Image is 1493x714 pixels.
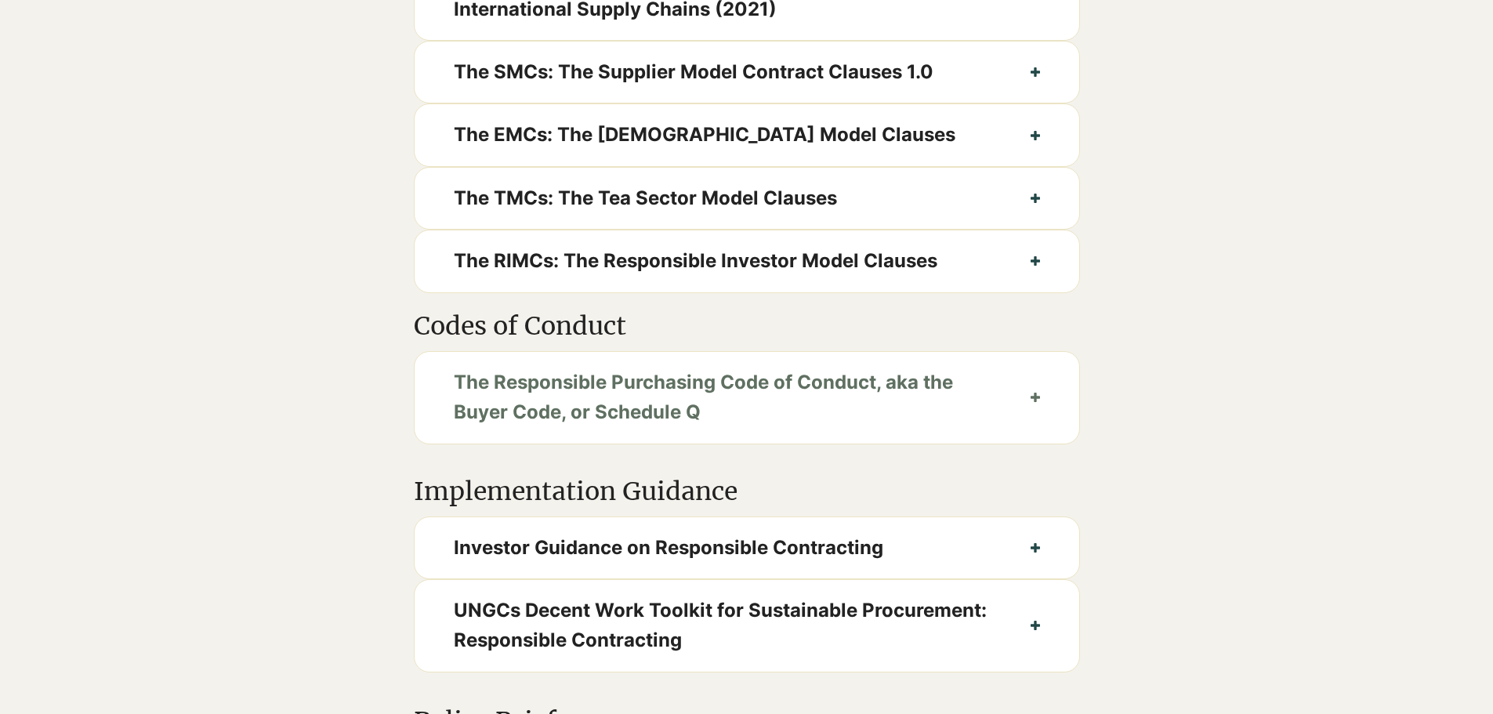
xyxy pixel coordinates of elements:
button: The Responsible Purchasing Code of Conduct, aka the Buyer Code, or Schedule Q [415,352,1079,444]
button: The EMCs: The [DEMOGRAPHIC_DATA] Model Clauses [415,104,1079,165]
span: Investor Guidance on Responsible Contracting [454,533,991,563]
span: The RIMCs: The Responsible Investor Model Clauses [454,246,991,276]
span: The TMCs: The Tea Sector Model Clauses [454,183,991,213]
span: The EMCs: The [DEMOGRAPHIC_DATA] Model Clauses [454,120,991,150]
button: UNGCs Decent Work Toolkit for Sustainable Procurement: Responsible Contracting [415,580,1079,672]
span: The SMCs: The Supplier Model Contract Clauses 1.0 [454,57,991,87]
span: UNGCs Decent Work Toolkit for Sustainable Procurement: Responsible Contracting [454,596,991,656]
button: Investor Guidance on Responsible Contracting [415,517,1079,578]
button: The TMCs: The Tea Sector Model Clauses [415,168,1079,229]
button: The SMCs: The Supplier Model Contract Clauses 1.0 [415,42,1079,103]
span: Codes of Conduct [414,310,626,342]
button: The RIMCs: The Responsible Investor Model Clauses [415,230,1079,292]
span: Implementation Guidance [414,476,737,507]
span: The Responsible Purchasing Code of Conduct, aka the Buyer Code, or Schedule Q [454,368,991,428]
